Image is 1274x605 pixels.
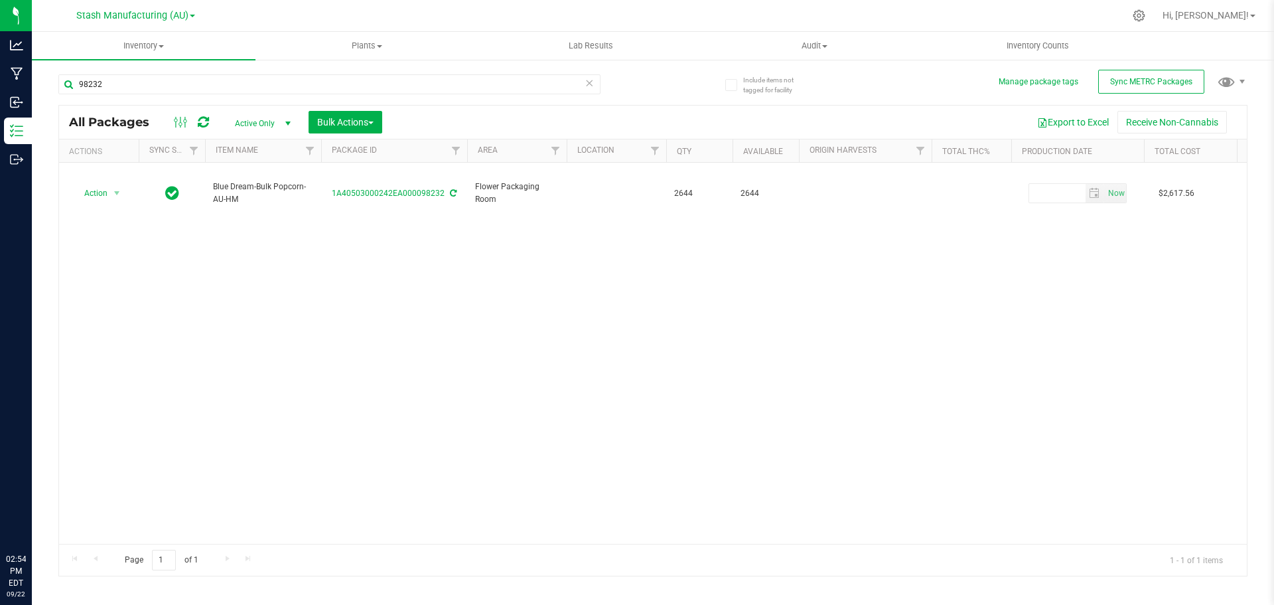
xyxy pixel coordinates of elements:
[6,553,26,589] p: 02:54 PM EDT
[741,187,791,200] span: 2644
[942,147,990,156] a: Total THC%
[10,67,23,80] inline-svg: Manufacturing
[743,75,810,95] span: Include items not tagged for facility
[309,111,382,133] button: Bulk Actions
[703,40,926,52] span: Audit
[1098,70,1204,94] button: Sync METRC Packages
[677,147,691,156] a: Qty
[1028,111,1117,133] button: Export to Excel
[585,74,594,92] span: Clear
[545,139,567,162] a: Filter
[69,147,133,156] div: Actions
[113,550,209,570] span: Page of 1
[999,76,1078,88] button: Manage package tags
[743,147,783,156] a: Available
[1163,10,1249,21] span: Hi, [PERSON_NAME]!
[644,139,666,162] a: Filter
[1159,550,1234,570] span: 1 - 1 of 1 items
[213,181,313,206] span: Blue Dream-Bulk Popcorn-AU-HM
[910,139,932,162] a: Filter
[1155,147,1200,156] a: Total Cost
[13,499,53,539] iframe: Resource center
[1110,77,1192,86] span: Sync METRC Packages
[1022,147,1092,156] a: Production Date
[989,40,1087,52] span: Inventory Counts
[10,153,23,166] inline-svg: Outbound
[1104,184,1126,203] span: select
[109,184,125,203] span: select
[32,40,255,52] span: Inventory
[76,10,188,21] span: Stash Manufacturing (AU)
[1105,184,1127,203] span: Set Current date
[255,32,479,60] a: Plants
[577,145,614,155] a: Location
[317,117,374,128] span: Bulk Actions
[703,32,926,60] a: Audit
[72,184,108,203] span: Action
[810,145,877,155] a: Origin Harvests
[1152,184,1201,203] span: $2,617.56
[1117,111,1227,133] button: Receive Non-Cannabis
[674,187,725,200] span: 2644
[479,32,703,60] a: Lab Results
[32,32,255,60] a: Inventory
[299,139,321,162] a: Filter
[10,124,23,137] inline-svg: Inventory
[445,139,467,162] a: Filter
[149,145,200,155] a: Sync Status
[1086,184,1105,203] span: select
[256,40,478,52] span: Plants
[152,550,176,570] input: 1
[551,40,631,52] span: Lab Results
[6,589,26,599] p: 09/22
[165,184,179,203] span: In Sync
[478,145,498,155] a: Area
[10,96,23,109] inline-svg: Inbound
[1131,9,1147,22] div: Manage settings
[58,74,601,94] input: Search Package ID, Item Name, SKU, Lot or Part Number...
[216,145,258,155] a: Item Name
[39,497,55,513] iframe: Resource center unread badge
[475,181,559,206] span: Flower Packaging Room
[10,39,23,52] inline-svg: Analytics
[332,189,445,198] a: 1A40503000242EA000098232
[332,145,377,155] a: Package ID
[926,32,1150,60] a: Inventory Counts
[183,139,205,162] a: Filter
[448,189,457,198] span: Sync from Compliance System
[69,115,163,130] span: All Packages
